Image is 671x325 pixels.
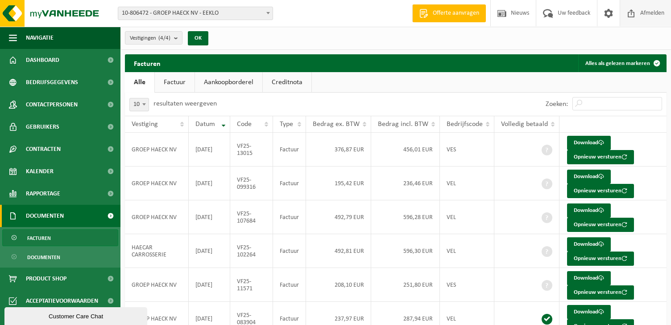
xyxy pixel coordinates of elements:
span: Bedrag ex. BTW [313,121,360,128]
span: Bedrag incl. BTW [378,121,428,128]
button: Opnieuw versturen [567,150,634,164]
button: Alles als gelezen markeren [578,54,666,72]
span: Contracten [26,138,61,160]
a: Download [567,305,611,319]
span: Code [237,121,252,128]
span: Bedrijfsgegevens [26,71,78,93]
td: [DATE] [189,268,230,302]
a: Facturen [2,229,118,246]
td: 376,87 EUR [306,133,371,167]
td: 596,30 EUR [371,234,440,268]
td: GROEP HAECK NV [125,200,189,234]
td: VEL [440,167,494,200]
span: Rapportage [26,183,60,205]
label: resultaten weergeven [153,100,217,107]
td: Factuur [273,200,306,234]
a: Factuur [155,72,195,93]
a: Offerte aanvragen [412,4,486,22]
td: VEL [440,200,494,234]
td: VES [440,133,494,167]
button: OK [188,31,208,45]
button: Opnieuw versturen [567,252,634,266]
td: 251,80 EUR [371,268,440,302]
span: Kalender [26,160,54,183]
td: Factuur [273,133,306,167]
span: Datum [195,121,215,128]
button: Opnieuw versturen [567,285,634,300]
span: 10 [129,98,149,111]
button: Opnieuw versturen [567,218,634,232]
td: [DATE] [189,234,230,268]
span: Vestigingen [130,32,170,45]
button: Opnieuw versturen [567,184,634,198]
a: Alle [125,72,154,93]
span: Documenten [27,249,60,266]
a: Documenten [2,248,118,265]
td: 596,28 EUR [371,200,440,234]
span: Offerte aanvragen [431,9,481,18]
span: 10 [130,98,149,111]
count: (4/4) [158,35,170,41]
span: Documenten [26,205,64,227]
span: Vestiging [132,121,158,128]
span: 10-806472 - GROEP HAECK NV - EEKLO [118,7,273,20]
a: Download [567,170,611,184]
td: VEL [440,234,494,268]
span: Dashboard [26,49,59,71]
span: Product Shop [26,268,66,290]
td: VF25-13015 [230,133,273,167]
td: [DATE] [189,200,230,234]
span: Gebruikers [26,116,59,138]
td: VF25-102264 [230,234,273,268]
a: Download [567,237,611,252]
td: 456,01 EUR [371,133,440,167]
td: [DATE] [189,133,230,167]
td: VF25-107684 [230,200,273,234]
span: Navigatie [26,27,54,49]
label: Zoeken: [546,101,568,108]
td: 208,10 EUR [306,268,371,302]
td: Factuur [273,167,306,200]
td: Factuur [273,234,306,268]
span: Acceptatievoorwaarden [26,290,98,312]
span: Facturen [27,230,51,247]
a: Creditnota [263,72,311,93]
h2: Facturen [125,54,170,72]
td: 195,42 EUR [306,167,371,200]
td: Factuur [273,268,306,302]
a: Download [567,203,611,218]
td: 236,46 EUR [371,167,440,200]
span: Type [280,121,293,128]
td: VES [440,268,494,302]
td: GROEP HAECK NV [125,133,189,167]
a: Download [567,136,611,150]
a: Aankoopborderel [195,72,262,93]
td: HAECAR CARROSSERIE [125,234,189,268]
span: Volledig betaald [501,121,548,128]
td: [DATE] [189,167,230,200]
span: Bedrijfscode [447,121,483,128]
span: 10-806472 - GROEP HAECK NV - EEKLO [118,7,273,20]
td: GROEP HAECK NV [125,167,189,200]
td: VF25-11571 [230,268,273,302]
td: GROEP HAECK NV [125,268,189,302]
td: VF25-099316 [230,167,273,200]
td: 492,81 EUR [306,234,371,268]
button: Vestigingen(4/4) [125,31,182,45]
td: 492,79 EUR [306,200,371,234]
a: Download [567,271,611,285]
span: Contactpersonen [26,93,78,116]
iframe: chat widget [4,305,149,325]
